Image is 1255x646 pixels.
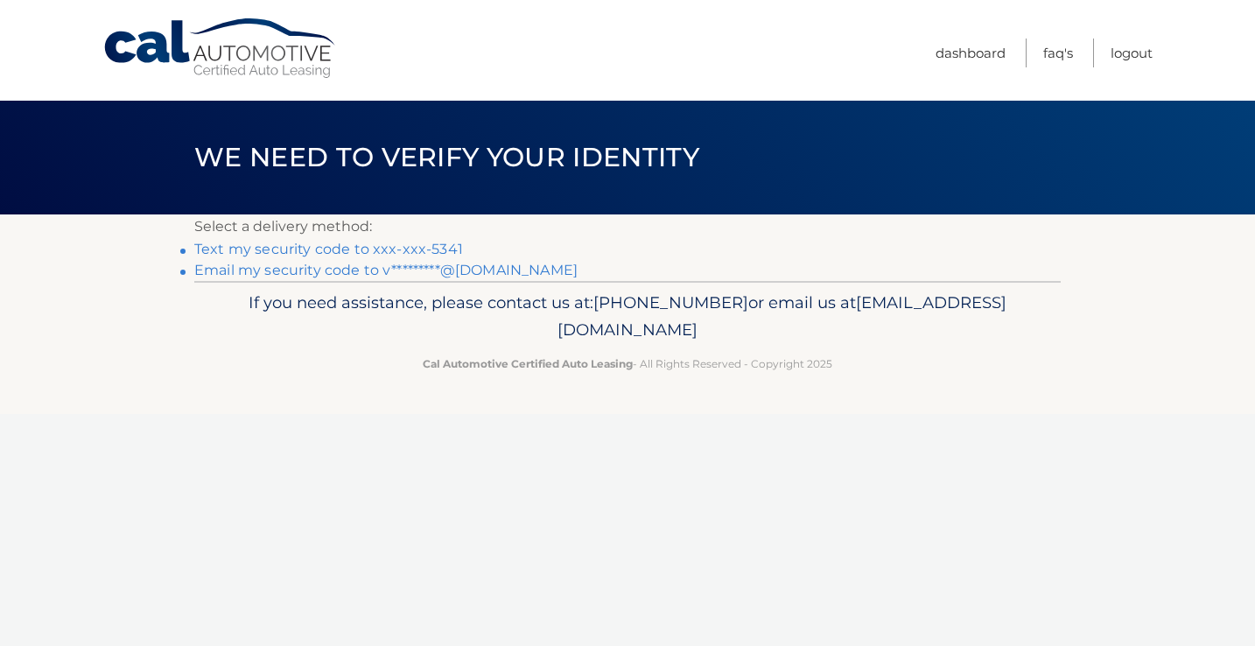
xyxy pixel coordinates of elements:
[206,355,1049,373] p: - All Rights Reserved - Copyright 2025
[1111,39,1153,67] a: Logout
[194,141,699,173] span: We need to verify your identity
[423,357,633,370] strong: Cal Automotive Certified Auto Leasing
[102,18,339,80] a: Cal Automotive
[194,214,1061,239] p: Select a delivery method:
[1043,39,1073,67] a: FAQ's
[194,241,463,257] a: Text my security code to xxx-xxx-5341
[936,39,1006,67] a: Dashboard
[194,262,578,278] a: Email my security code to v*********@[DOMAIN_NAME]
[593,292,748,312] span: [PHONE_NUMBER]
[206,289,1049,345] p: If you need assistance, please contact us at: or email us at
